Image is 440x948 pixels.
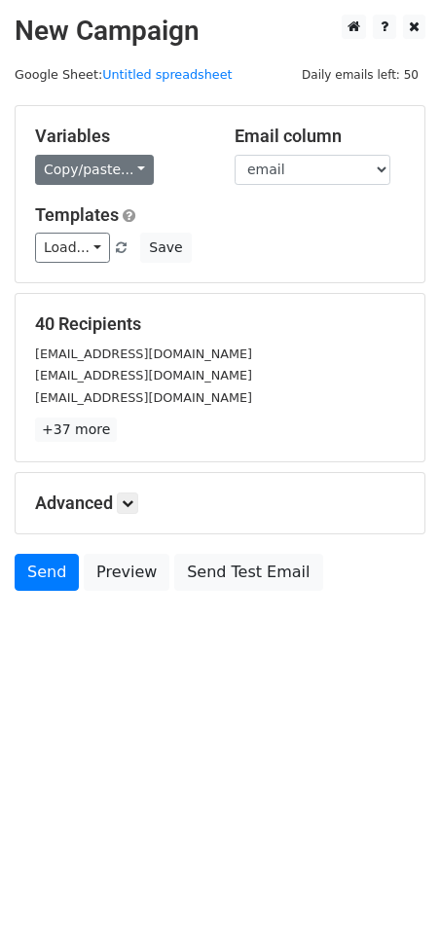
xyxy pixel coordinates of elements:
[35,155,154,185] a: Copy/paste...
[35,390,252,405] small: [EMAIL_ADDRESS][DOMAIN_NAME]
[140,233,191,263] button: Save
[15,15,425,48] h2: New Campaign
[35,346,252,361] small: [EMAIL_ADDRESS][DOMAIN_NAME]
[174,554,322,591] a: Send Test Email
[84,554,169,591] a: Preview
[235,126,405,147] h5: Email column
[35,126,205,147] h5: Variables
[343,855,440,948] iframe: Chat Widget
[35,418,117,442] a: +37 more
[35,313,405,335] h5: 40 Recipients
[295,67,425,82] a: Daily emails left: 50
[35,204,119,225] a: Templates
[15,67,233,82] small: Google Sheet:
[15,554,79,591] a: Send
[35,368,252,383] small: [EMAIL_ADDRESS][DOMAIN_NAME]
[295,64,425,86] span: Daily emails left: 50
[35,233,110,263] a: Load...
[35,492,405,514] h5: Advanced
[102,67,232,82] a: Untitled spreadsheet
